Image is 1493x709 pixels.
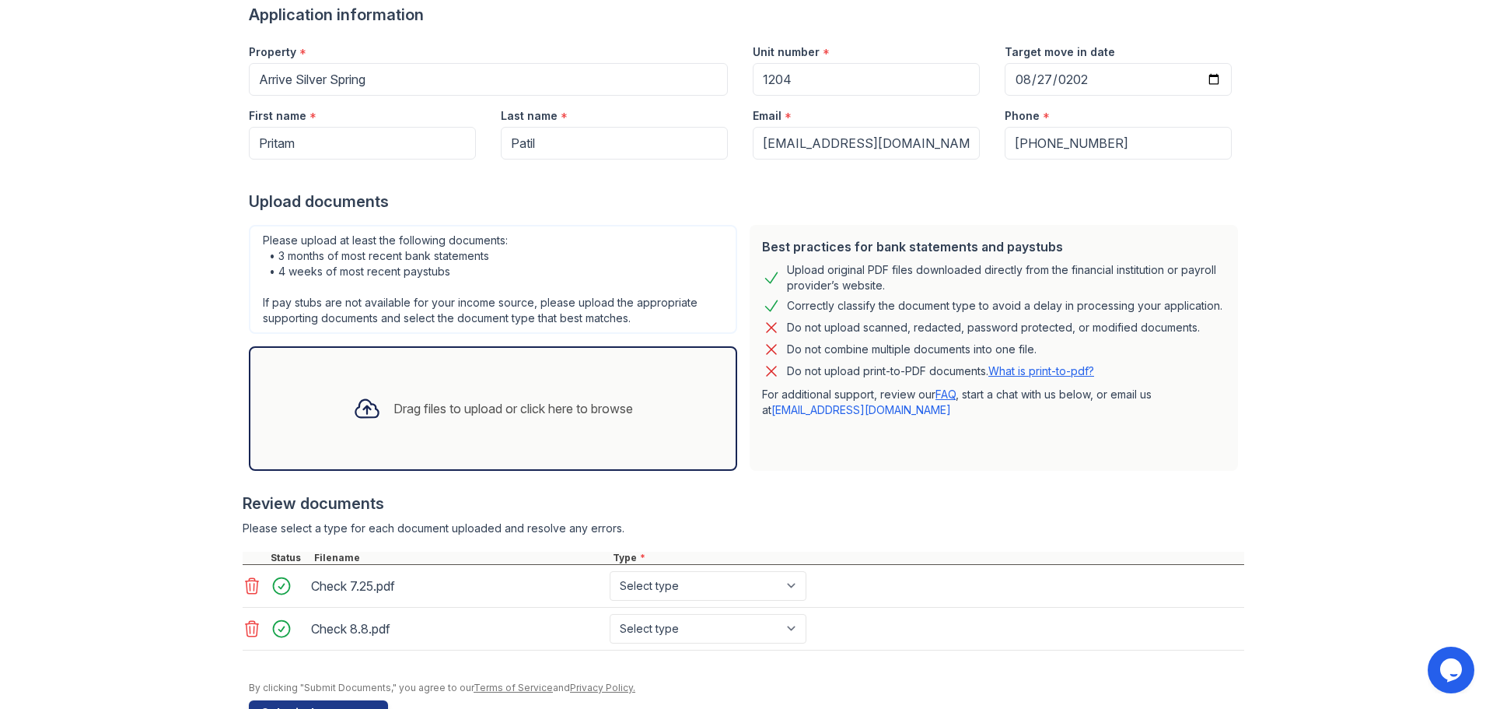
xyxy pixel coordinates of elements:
[249,44,296,60] label: Property
[249,682,1244,694] div: By clicking "Submit Documents," you agree to our and
[753,44,820,60] label: Unit number
[1005,44,1115,60] label: Target move in date
[787,318,1200,337] div: Do not upload scanned, redacted, password protected, or modified documents.
[753,108,781,124] label: Email
[249,108,306,124] label: First name
[243,521,1244,536] div: Please select a type for each document uploaded and resolve any errors.
[311,574,603,598] div: Check 7.25.pdf
[249,225,737,334] div: Please upload at least the following documents: • 3 months of most recent bank statements • 4 wee...
[243,493,1244,514] div: Review documents
[1005,108,1040,124] label: Phone
[393,399,633,418] div: Drag files to upload or click here to browse
[570,682,635,693] a: Privacy Policy.
[762,387,1226,418] p: For additional support, review our , start a chat with us below, or email us at
[311,552,610,564] div: Filename
[610,552,1244,564] div: Type
[787,363,1094,379] p: Do not upload print-to-PDF documents.
[787,297,1222,315] div: Correctly classify the document type to avoid a delay in processing your application.
[249,4,1244,26] div: Application information
[501,108,558,124] label: Last name
[267,552,311,564] div: Status
[762,237,1226,256] div: Best practices for bank statements and paystubs
[988,364,1094,377] a: What is print-to-pdf?
[771,403,951,416] a: [EMAIL_ADDRESS][DOMAIN_NAME]
[935,388,956,401] a: FAQ
[1428,647,1477,693] iframe: chat widget
[474,682,553,693] a: Terms of Service
[787,262,1226,293] div: Upload original PDF files downloaded directly from the financial institution or payroll provider’...
[249,191,1244,212] div: Upload documents
[787,340,1037,359] div: Do not combine multiple documents into one file.
[311,616,603,641] div: Check 8.8.pdf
